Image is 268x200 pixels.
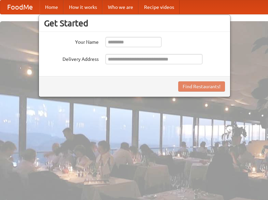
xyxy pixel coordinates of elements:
[44,37,99,45] label: Your Name
[0,0,40,14] a: FoodMe
[64,0,102,14] a: How it works
[40,0,64,14] a: Home
[139,0,180,14] a: Recipe videos
[44,18,225,28] h3: Get Started
[44,54,99,63] label: Delivery Address
[178,81,225,92] button: Find Restaurants!
[102,0,139,14] a: Who we are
